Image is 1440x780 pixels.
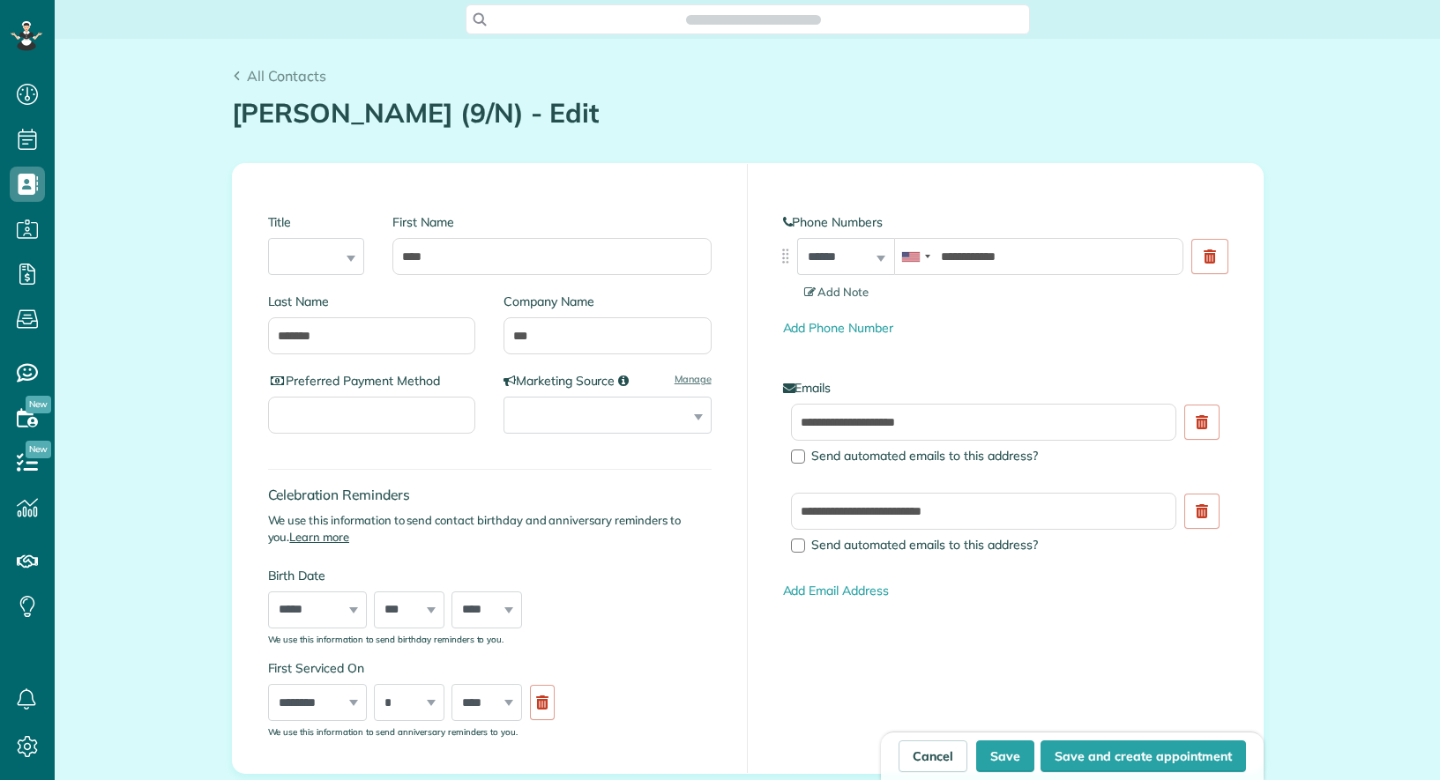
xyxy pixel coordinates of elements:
button: Save and create appointment [1041,740,1246,772]
img: drag_indicator-119b368615184ecde3eda3c64c821f6cf29d3e2b97b89ee44bc31753036683e5.png [776,247,795,265]
a: Learn more [289,530,349,544]
h4: Celebration Reminders [268,487,712,502]
label: First Name [392,213,711,231]
a: Add Email Address [783,583,889,598]
span: All Contacts [247,67,326,85]
span: Send automated emails to this address? [811,448,1038,464]
label: Marketing Source [504,372,712,390]
label: First Serviced On [268,659,563,677]
h1: [PERSON_NAME] (9/N) - Edit [232,99,1264,128]
button: Save [976,740,1034,772]
sub: We use this information to send birthday reminders to you. [268,634,504,644]
sub: We use this information to send anniversary reminders to you. [268,726,519,737]
label: Title [268,213,365,231]
span: Add Note [804,285,869,299]
a: Cancel [899,740,967,772]
p: We use this information to send contact birthday and anniversary reminders to you. [268,512,712,546]
a: Add Phone Number [783,320,893,336]
span: Search ZenMaid… [704,11,803,28]
span: New [26,441,51,458]
span: New [26,396,51,413]
span: Send automated emails to this address? [811,537,1038,553]
label: Last Name [268,293,476,310]
label: Emails [783,379,1227,397]
label: Company Name [504,293,712,310]
a: All Contacts [232,65,327,86]
a: Manage [675,372,712,386]
div: United States: +1 [895,239,936,274]
label: Birth Date [268,567,563,584]
label: Preferred Payment Method [268,372,476,390]
label: Phone Numbers [783,213,1227,231]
